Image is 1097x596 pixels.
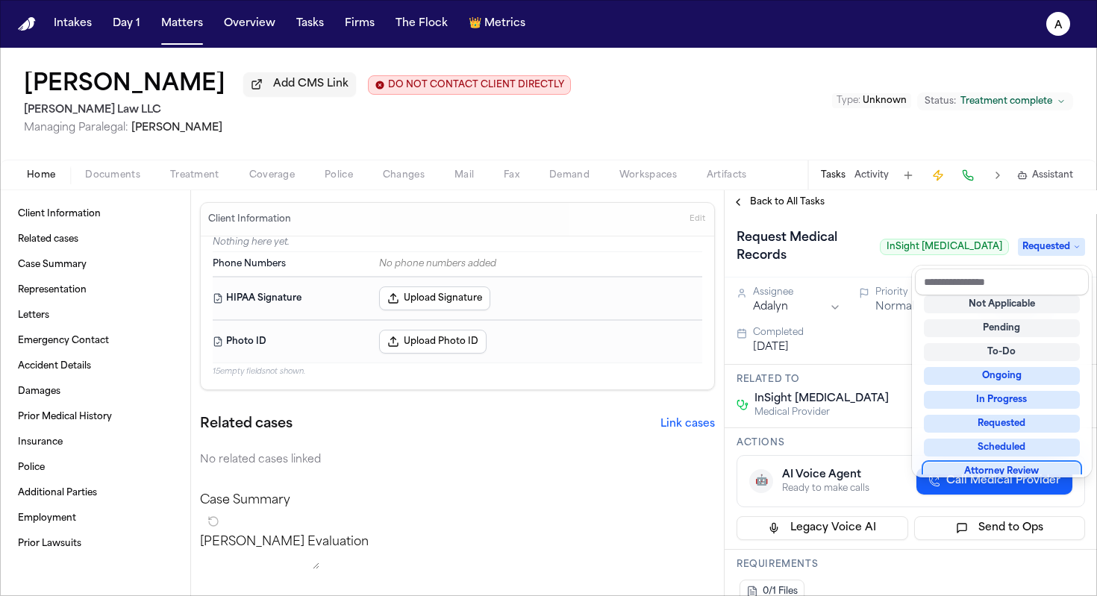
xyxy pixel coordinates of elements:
[924,343,1080,361] div: To-Do
[924,319,1080,337] div: Pending
[924,415,1080,433] div: Requested
[924,462,1080,480] div: Attorney Review
[924,367,1080,385] div: Ongoing
[924,439,1080,457] div: Scheduled
[924,391,1080,409] div: In Progress
[1018,238,1085,256] span: Requested
[924,295,1080,313] div: Not Applicable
